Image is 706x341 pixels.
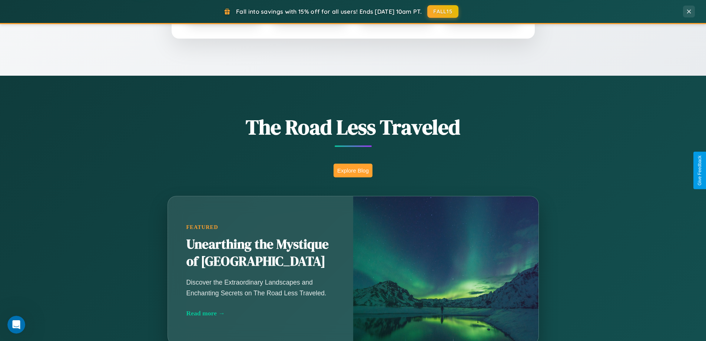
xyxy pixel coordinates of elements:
iframe: Intercom live chat [7,316,25,334]
h2: Unearthing the Mystique of [GEOGRAPHIC_DATA] [186,236,335,270]
h1: The Road Less Traveled [131,113,576,141]
button: FALL15 [427,5,458,18]
span: Fall into savings with 15% off for all users! Ends [DATE] 10am PT. [236,8,422,15]
div: Read more → [186,309,335,317]
div: Give Feedback [697,155,702,186]
div: Featured [186,224,335,230]
button: Explore Blog [334,164,372,177]
p: Discover the Extraordinary Landscapes and Enchanting Secrets on The Road Less Traveled. [186,277,335,298]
